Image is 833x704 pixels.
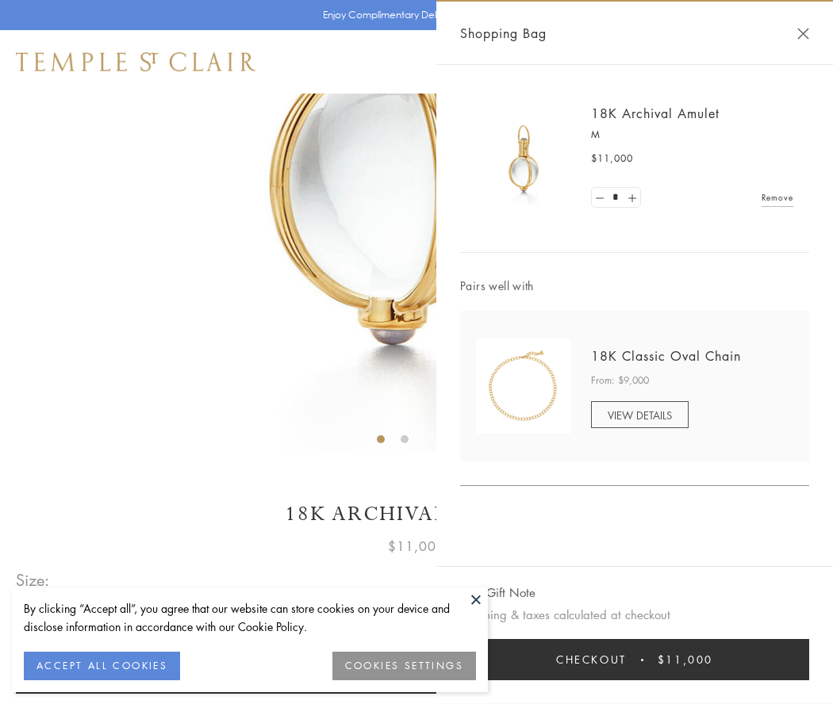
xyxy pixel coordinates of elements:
[323,7,503,23] p: Enjoy Complimentary Delivery & Returns
[476,339,571,434] img: N88865-OV18
[591,373,649,388] span: From: $9,000
[658,651,713,668] span: $11,000
[24,599,476,636] div: By clicking “Accept all”, you agree that our website can store cookies on your device and disclos...
[591,105,720,122] a: 18K Archival Amulet
[762,189,793,206] a: Remove
[591,347,741,365] a: 18K Classic Oval Chain
[556,651,627,668] span: Checkout
[460,277,809,295] span: Pairs well with
[591,401,689,428] a: VIEW DETAILS
[608,407,672,423] span: VIEW DETAILS
[460,605,809,625] p: Shipping & taxes calculated at checkout
[388,536,445,557] span: $11,000
[24,652,180,680] button: ACCEPT ALL COOKIES
[16,500,817,528] h1: 18K Archival Amulet
[16,52,255,71] img: Temple St. Clair
[591,127,793,143] p: M
[624,188,639,208] a: Set quantity to 2
[797,28,809,40] button: Close Shopping Bag
[460,583,535,603] button: Add Gift Note
[460,639,809,680] button: Checkout $11,000
[592,188,608,208] a: Set quantity to 0
[332,652,476,680] button: COOKIES SETTINGS
[476,111,571,206] img: 18K Archival Amulet
[16,567,51,593] span: Size:
[460,23,547,44] span: Shopping Bag
[591,151,633,166] span: $11,000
